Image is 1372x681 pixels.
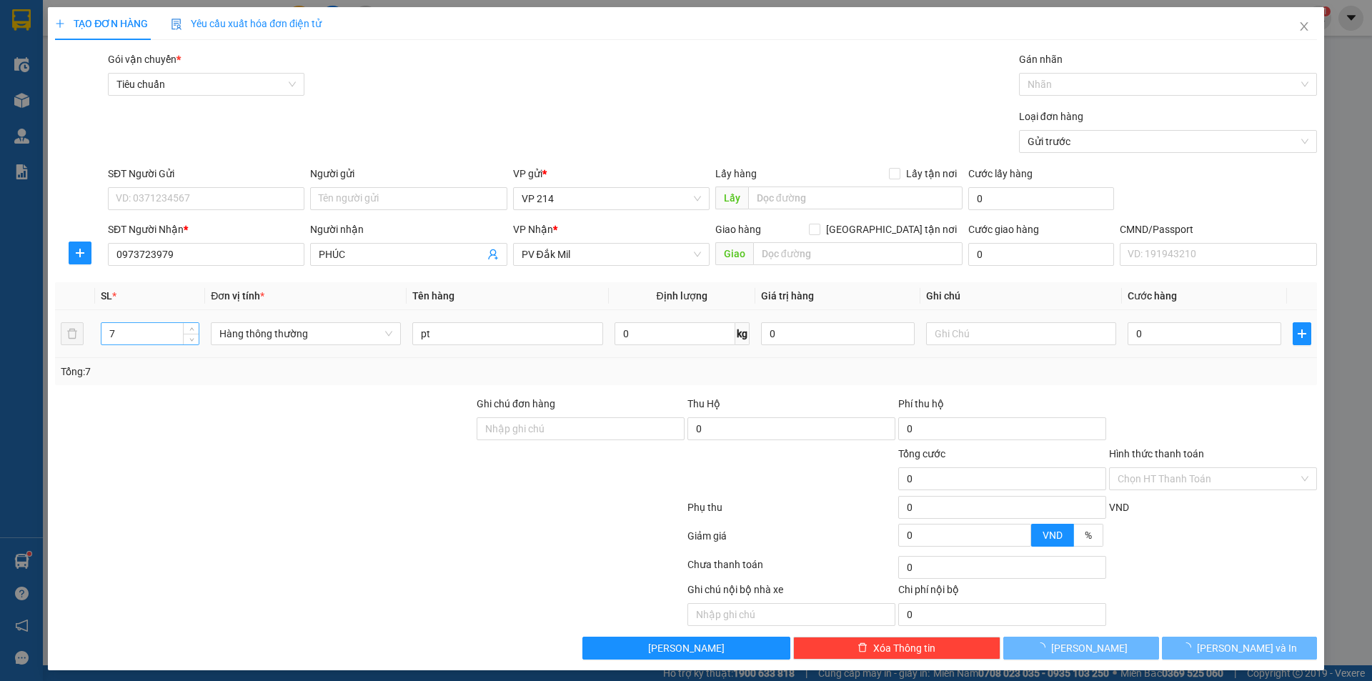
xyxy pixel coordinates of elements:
div: Người gửi [310,166,507,182]
input: 0 [761,322,915,345]
button: [PERSON_NAME] và In [1162,637,1317,660]
button: plus [69,242,91,264]
input: Ghi chú đơn hàng [477,417,685,440]
button: plus [1293,322,1311,345]
span: plus [1293,328,1311,339]
th: Ghi chú [920,282,1122,310]
span: delete [857,642,868,654]
span: Đơn vị tính [211,290,264,302]
span: [PERSON_NAME] [1051,640,1128,656]
input: Dọc đường [748,187,963,209]
button: delete [61,322,84,345]
div: Phí thu hộ [898,396,1106,417]
span: plus [55,19,65,29]
span: Lấy [715,187,748,209]
button: [PERSON_NAME] [582,637,790,660]
span: Tên hàng [412,290,454,302]
span: up [187,325,196,334]
span: [PERSON_NAME] và In [1197,640,1297,656]
span: [GEOGRAPHIC_DATA] tận nơi [820,222,963,237]
span: Gói vận chuyển [108,54,181,65]
span: plus [69,247,91,259]
label: Loại đơn hàng [1019,111,1083,122]
label: Cước giao hàng [968,224,1039,235]
div: CMND/Passport [1120,222,1316,237]
span: Định lượng [657,290,707,302]
div: Phụ thu [686,499,897,525]
div: Giảm giá [686,528,897,553]
span: SL [101,290,112,302]
span: close [1298,21,1310,32]
span: Yêu cầu xuất hóa đơn điện tử [171,18,322,29]
div: Chi phí nội bộ [898,582,1106,603]
input: VD: Bàn, Ghế [412,322,602,345]
div: Người nhận [310,222,507,237]
span: Tiêu chuẩn [116,74,296,95]
span: Giao hàng [715,224,761,235]
input: Cước giao hàng [968,243,1114,266]
input: Nhập ghi chú [687,603,895,626]
span: Gửi trước [1028,131,1308,152]
span: Giao [715,242,753,265]
span: TẠO ĐƠN HÀNG [55,18,148,29]
span: VP Nhận [513,224,553,235]
span: VND [1109,502,1129,513]
div: Tổng: 7 [61,364,530,379]
span: kg [735,322,750,345]
span: VND [1043,530,1063,541]
span: Cước hàng [1128,290,1177,302]
label: Cước lấy hàng [968,168,1033,179]
span: VP 214 [522,188,701,209]
span: Hàng thông thường [219,323,392,344]
span: Tổng cước [898,448,945,459]
div: Ghi chú nội bộ nhà xe [687,582,895,603]
span: Increase Value [183,323,199,334]
label: Gán nhãn [1019,54,1063,65]
img: icon [171,19,182,30]
span: loading [1035,642,1051,652]
label: Ghi chú đơn hàng [477,398,555,409]
span: loading [1181,642,1197,652]
span: Lấy tận nơi [900,166,963,182]
button: Close [1284,7,1324,47]
span: Lấy hàng [715,168,757,179]
div: SĐT Người Nhận [108,222,304,237]
span: [PERSON_NAME] [648,640,725,656]
span: Giá trị hàng [761,290,814,302]
span: Decrease Value [183,334,199,344]
span: % [1085,530,1092,541]
button: deleteXóa Thông tin [793,637,1001,660]
input: Dọc đường [753,242,963,265]
span: PV Đắk Mil [522,244,701,265]
button: [PERSON_NAME] [1003,637,1158,660]
span: Xóa Thông tin [873,640,935,656]
input: Cước lấy hàng [968,187,1114,210]
input: Ghi Chú [926,322,1116,345]
div: VP gửi [513,166,710,182]
span: user-add [487,249,499,260]
div: Chưa thanh toán [686,557,897,582]
span: down [187,335,196,344]
span: Thu Hộ [687,398,720,409]
div: SĐT Người Gửi [108,166,304,182]
label: Hình thức thanh toán [1109,448,1204,459]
